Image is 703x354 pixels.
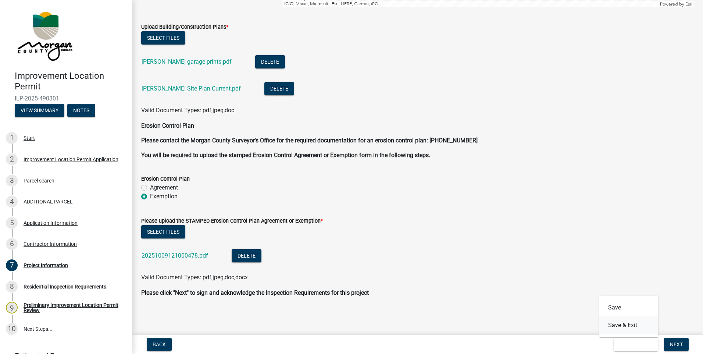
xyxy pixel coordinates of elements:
[232,253,261,260] wm-modal-confirm: Delete Document
[264,86,294,93] wm-modal-confirm: Delete Document
[24,199,73,204] div: ADDITIONAL PARCEL
[141,219,323,224] label: Please upload the STAMPED Erosion Control Plan Agreement or Exemption
[6,281,18,293] div: 8
[141,31,185,45] button: Select files
[141,25,228,30] label: Upload Building/Construction Plans
[620,341,648,347] span: Save & Exit
[614,338,658,351] button: Save & Exit
[142,85,241,92] a: [PERSON_NAME] Site Plan Current.pdf
[24,157,118,162] div: Improvement Location Permit Application
[15,71,126,92] h4: Improvement Location Permit
[599,316,658,334] button: Save & Exit
[150,183,178,192] label: Agreement
[6,238,18,250] div: 6
[255,55,285,68] button: Delete
[599,299,658,316] button: Save
[232,249,261,262] button: Delete
[15,95,118,102] span: ILP-2025-490301
[67,104,95,117] button: Notes
[24,263,68,268] div: Project Information
[15,104,64,117] button: View Summary
[685,1,692,7] a: Esri
[282,1,659,7] div: IGIO, Maxar, Microsoft | Esri, HERE, Garmin, iPC
[670,341,683,347] span: Next
[6,175,18,187] div: 3
[24,220,78,226] div: Application Information
[24,284,106,289] div: Residential Inspection Requirements
[141,107,234,114] span: Valid Document Types: pdf,jpeg,doc
[264,82,294,95] button: Delete
[24,241,77,247] div: Contractor Information
[24,178,54,183] div: Parcel search
[141,225,185,238] button: Select files
[6,323,18,335] div: 10
[141,177,190,182] label: Erosion Control Plan
[255,59,285,66] wm-modal-confirm: Delete Document
[6,217,18,229] div: 5
[67,108,95,114] wm-modal-confirm: Notes
[6,259,18,271] div: 7
[141,152,430,159] strong: You will be required to upload the stamped Erosion Control Agreement or Exemption form in the fol...
[6,196,18,208] div: 4
[658,1,694,7] div: Powered by
[150,192,178,201] label: Exemption
[141,274,248,281] span: Valid Document Types: pdf,jpeg,doc,docx
[141,137,478,144] strong: Please contact the Morgan County Surveyor's Office for the required documentation for an erosion ...
[15,108,64,114] wm-modal-confirm: Summary
[24,302,121,313] div: Preliminary Improvement Location Permit Review
[6,302,18,314] div: 9
[141,289,369,296] strong: Please click "Next" to sign and acknowledge the Inspection Requirements for this project
[142,58,232,65] a: [PERSON_NAME] garage prints.pdf
[24,135,35,141] div: Start
[142,252,208,259] a: 20251009121000478.pdf
[141,122,194,129] strong: Erosion Control Plan
[153,341,166,347] span: Back
[599,296,658,337] div: Save & Exit
[15,8,74,63] img: Morgan County, Indiana
[147,338,172,351] button: Back
[664,338,689,351] button: Next
[6,153,18,165] div: 2
[6,132,18,144] div: 1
